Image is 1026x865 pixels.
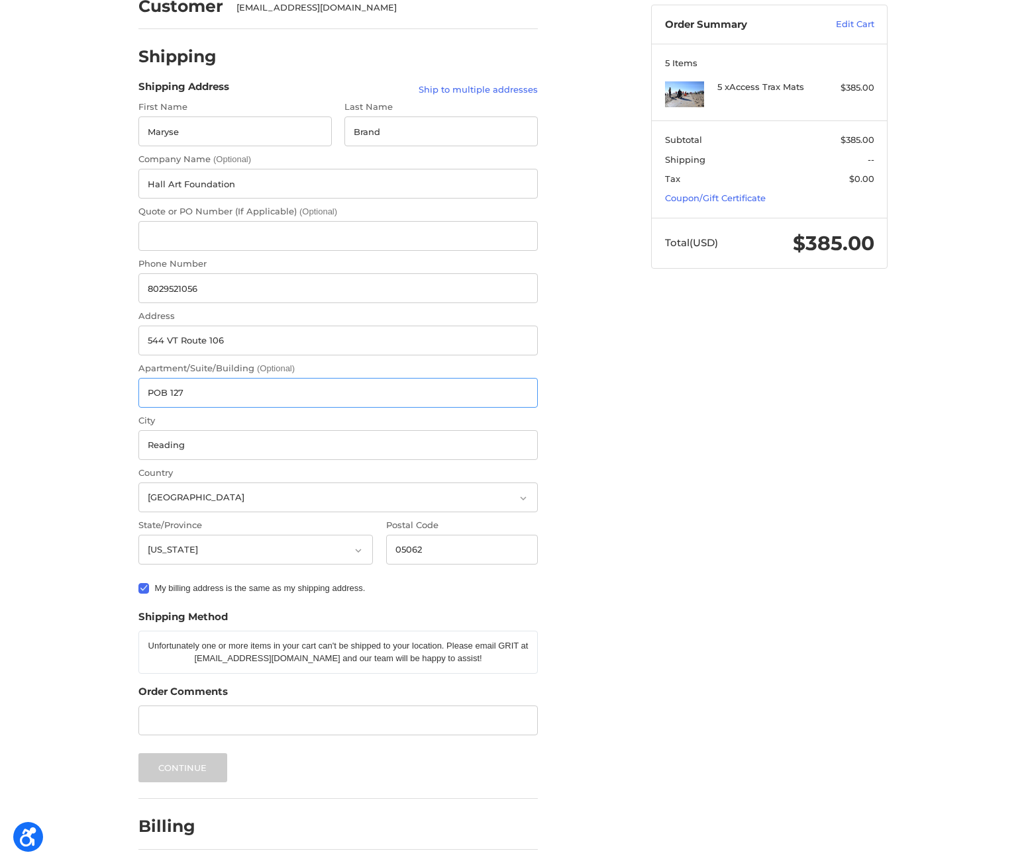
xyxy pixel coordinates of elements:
h2: Billing [138,816,216,837]
small: (Optional) [257,363,295,373]
label: Last Name [344,101,538,114]
label: Country [138,467,538,480]
div: [EMAIL_ADDRESS][DOMAIN_NAME] [236,1,525,15]
legend: Shipping Address [138,79,229,101]
label: Quote or PO Number (If Applicable) [138,205,538,218]
span: $385.00 [841,134,874,145]
span: $0.00 [849,173,874,184]
label: Company Name [138,153,538,166]
span: Total (USD) [665,236,718,249]
a: Edit Cart [807,18,874,31]
h4: 5 x Access Trax Mats [717,81,819,92]
small: (Optional) [299,206,337,216]
legend: Order Comments [138,684,228,706]
button: Continue [138,753,227,782]
h3: 5 Items [665,58,874,68]
label: Postal Code [386,519,539,532]
small: (Optional) [213,154,251,164]
label: Apartment/Suite/Building [138,362,538,375]
a: Coupon/Gift Certificate [665,193,766,203]
h2: Shipping [138,46,217,67]
label: First Name [138,101,332,114]
span: $385.00 [793,231,874,255]
label: Phone Number [138,257,538,271]
legend: Shipping Method [138,610,228,631]
span: Tax [665,173,680,184]
label: State/Province [138,519,373,532]
a: Ship to multiple addresses [419,83,538,97]
p: Unfortunately one or more items in your cart can't be shipped to your location. Please email GRIT... [139,633,537,672]
label: My billing address is the same as my shipping address. [138,583,538,594]
h3: Order Summary [665,18,807,31]
span: Subtotal [665,134,702,145]
label: City [138,414,538,428]
span: Shipping [665,154,705,165]
span: -- [868,154,874,165]
div: $385.00 [822,81,874,95]
label: Address [138,310,538,323]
